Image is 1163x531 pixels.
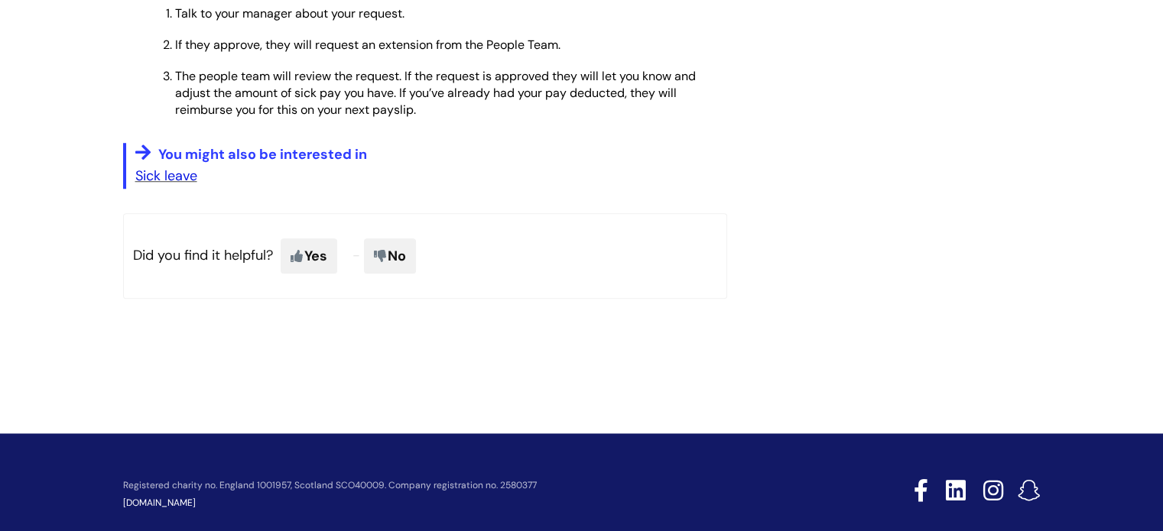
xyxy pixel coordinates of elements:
[175,68,696,118] span: The people team will review the request. If the request is approved they will let you know and ad...
[364,238,416,274] span: No
[281,238,337,274] span: Yes
[135,167,197,185] a: Sick leave
[123,497,196,509] a: [DOMAIN_NAME]
[175,5,404,21] span: Talk to your manager about your request.
[158,145,367,164] span: You might also be interested in
[123,481,805,491] p: Registered charity no. England 1001957, Scotland SCO40009. Company registration no. 2580377
[175,37,560,53] span: If they approve, they will request an extension from the People Team.
[123,213,727,299] p: Did you find it helpful?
